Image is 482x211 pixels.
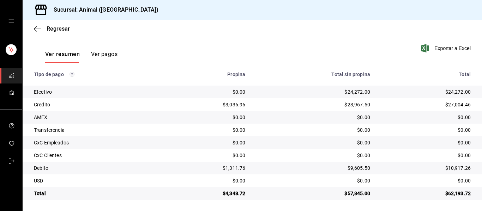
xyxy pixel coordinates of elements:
div: $0.00 [172,88,246,95]
h3: Sucursal: Animal ([GEOGRAPHIC_DATA]) [48,6,158,14]
div: $9,605.50 [257,165,370,172]
div: AMEX [34,114,161,121]
div: $0.00 [172,114,246,121]
button: Ver pagos [91,51,118,63]
div: USD [34,177,161,184]
div: $4,348.72 [172,190,246,197]
button: Regresar [34,25,70,32]
div: $23,967.50 [257,101,370,108]
div: $0.00 [172,152,246,159]
div: $62,193.72 [381,190,471,197]
div: Total [34,190,161,197]
div: $0.00 [257,152,370,159]
div: Credito [34,101,161,108]
div: $0.00 [257,114,370,121]
div: $1,311.76 [172,165,246,172]
span: Regresar [47,25,70,32]
div: $0.00 [381,152,471,159]
div: $0.00 [172,126,246,134]
div: Propina [172,72,246,77]
div: $0.00 [172,139,246,146]
div: $24,272.00 [381,88,471,95]
div: $57,845.00 [257,190,370,197]
div: $3,036.96 [172,101,246,108]
svg: Los pagos realizados con Pay y otras terminales son montos brutos. [70,72,74,77]
div: $0.00 [172,177,246,184]
button: open drawer [8,18,14,24]
div: Debito [34,165,161,172]
div: Total sin propina [257,72,370,77]
div: Total [381,72,471,77]
div: CxC Empleados [34,139,161,146]
div: $0.00 [381,177,471,184]
div: $0.00 [381,114,471,121]
div: Efectivo [34,88,161,95]
div: CxC Clientes [34,152,161,159]
div: $0.00 [257,126,370,134]
div: $24,272.00 [257,88,370,95]
div: $0.00 [257,177,370,184]
div: $0.00 [381,139,471,146]
div: $10,917.26 [381,165,471,172]
button: Ver resumen [45,51,80,63]
button: Exportar a Excel [422,44,471,52]
div: Tipo de pago [34,72,161,77]
div: $27,004.46 [381,101,471,108]
div: navigation tabs [45,51,118,63]
div: $0.00 [381,126,471,134]
div: Transferencia [34,126,161,134]
div: $0.00 [257,139,370,146]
